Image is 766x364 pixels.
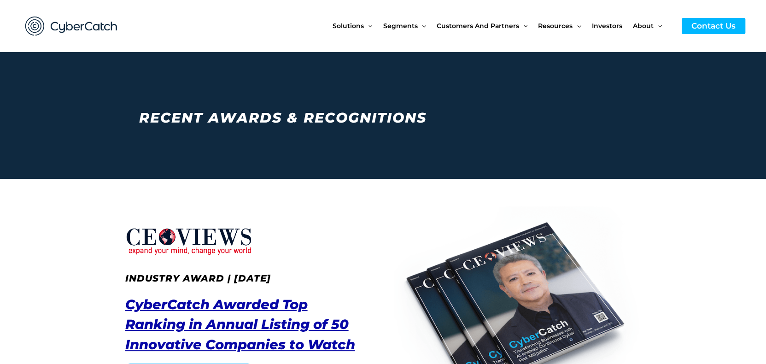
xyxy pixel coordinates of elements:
[592,6,633,45] a: Investors
[364,6,372,45] span: Menu Toggle
[573,6,581,45] span: Menu Toggle
[633,6,654,45] span: About
[125,220,252,262] img: Retina-Logo-544-x-180px
[592,6,622,45] span: Investors
[437,6,519,45] span: Customers and Partners
[16,7,127,45] img: CyberCatch
[538,6,573,45] span: Resources
[125,271,369,285] h2: INDUSTRY AWARD | [DATE]
[333,6,672,45] nav: Site Navigation: New Main Menu
[333,6,364,45] span: Solutions
[519,6,527,45] span: Menu Toggle
[682,18,745,34] a: Contact Us
[125,294,369,355] h2: CyberCatch Awarded Top Ranking in Annual Listing of 50 Innovative Companies to Watch
[383,6,417,45] span: Segments
[417,6,426,45] span: Menu Toggle
[654,6,662,45] span: Menu Toggle
[139,107,634,128] h2: RECENT AWARDS & RECOGNITIONS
